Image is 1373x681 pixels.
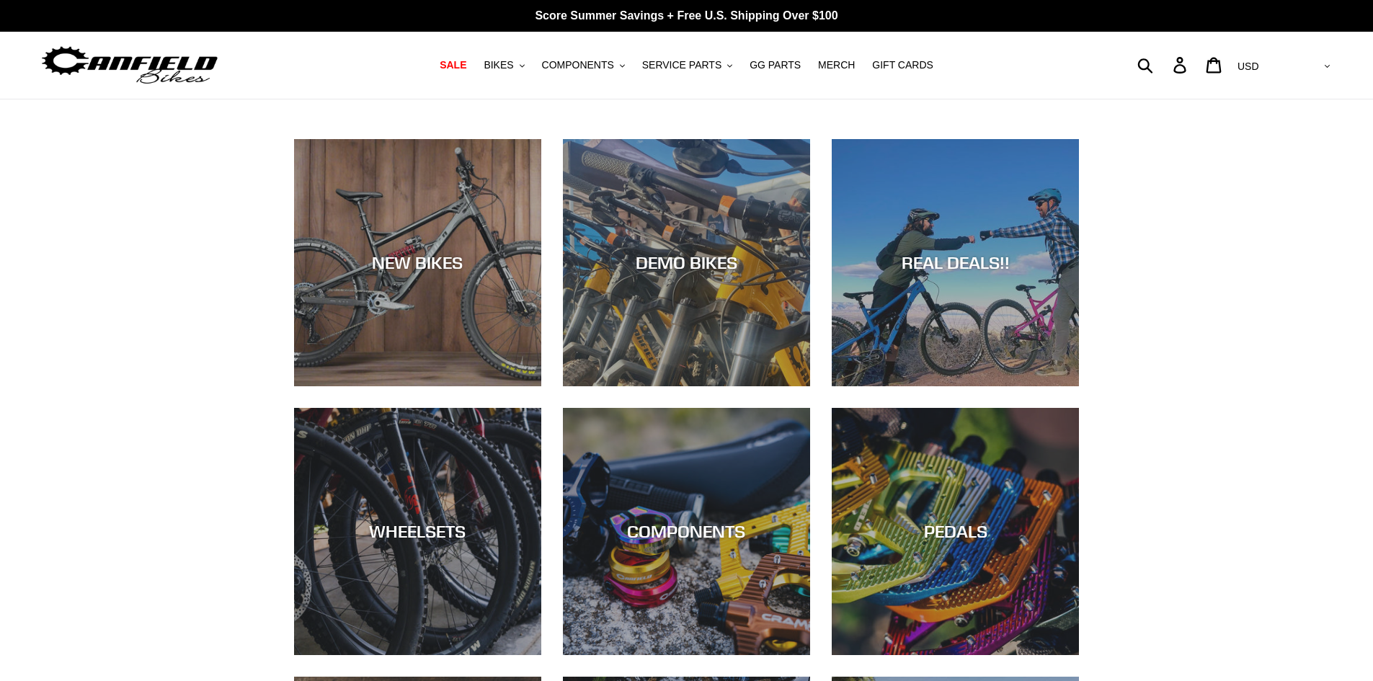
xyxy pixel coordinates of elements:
a: GG PARTS [742,55,808,75]
span: COMPONENTS [542,59,614,71]
a: COMPONENTS [563,408,810,655]
button: COMPONENTS [535,55,632,75]
span: GG PARTS [750,59,801,71]
span: GIFT CARDS [872,59,933,71]
div: DEMO BIKES [563,252,810,273]
span: MERCH [818,59,855,71]
div: WHEELSETS [294,521,541,542]
button: BIKES [476,55,531,75]
a: REAL DEALS!! [832,139,1079,386]
div: NEW BIKES [294,252,541,273]
div: COMPONENTS [563,521,810,542]
a: SALE [432,55,474,75]
a: GIFT CARDS [865,55,941,75]
a: MERCH [811,55,862,75]
span: BIKES [484,59,513,71]
div: PEDALS [832,521,1079,542]
input: Search [1145,49,1182,81]
a: DEMO BIKES [563,139,810,386]
a: WHEELSETS [294,408,541,655]
span: SALE [440,59,466,71]
div: REAL DEALS!! [832,252,1079,273]
a: PEDALS [832,408,1079,655]
span: SERVICE PARTS [642,59,721,71]
img: Canfield Bikes [40,43,220,88]
button: SERVICE PARTS [635,55,739,75]
a: NEW BIKES [294,139,541,386]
